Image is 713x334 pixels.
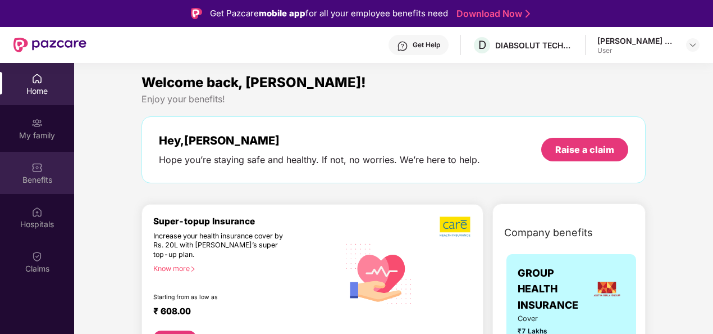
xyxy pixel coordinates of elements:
strong: mobile app [259,8,305,19]
div: Increase your health insurance cover by Rs. 20L with [PERSON_NAME]’s super top-up plan. [153,232,291,260]
div: Hope you’re staying safe and healthy. If not, no worries. We’re here to help. [159,154,480,166]
div: [PERSON_NAME] Gunasekanran [597,35,676,46]
img: svg+xml;base64,PHN2ZyBpZD0iSG9tZSIgeG1sbnM9Imh0dHA6Ly93d3cudzMub3JnLzIwMDAvc3ZnIiB3aWR0aD0iMjAiIG... [31,73,43,84]
div: Starting from as low as [153,294,291,301]
div: Super-topup Insurance [153,216,339,227]
img: svg+xml;base64,PHN2ZyBpZD0iSGVscC0zMngzMiIgeG1sbnM9Imh0dHA6Ly93d3cudzMub3JnLzIwMDAvc3ZnIiB3aWR0aD... [397,40,408,52]
span: Company benefits [504,225,593,241]
img: svg+xml;base64,PHN2ZyBpZD0iQ2xhaW0iIHhtbG5zPSJodHRwOi8vd3d3LnczLm9yZy8yMDAwL3N2ZyIgd2lkdGg9IjIwIi... [31,251,43,262]
img: Logo [191,8,202,19]
span: Welcome back, [PERSON_NAME]! [141,74,366,91]
img: svg+xml;base64,PHN2ZyB4bWxucz0iaHR0cDovL3d3dy53My5vcmcvMjAwMC9zdmciIHhtbG5zOnhsaW5rPSJodHRwOi8vd3... [339,233,419,314]
img: Stroke [525,8,530,20]
div: Get Pazcare for all your employee benefits need [210,7,448,20]
div: Hey, [PERSON_NAME] [159,134,480,147]
div: Raise a claim [555,143,614,156]
div: Enjoy your benefits! [141,93,646,105]
div: Know more [153,264,332,272]
span: GROUP HEALTH INSURANCE [518,265,588,313]
a: Download Now [456,8,527,20]
div: Get Help [413,40,440,49]
img: svg+xml;base64,PHN2ZyBpZD0iQmVuZWZpdHMiIHhtbG5zPSJodHRwOi8vd3d3LnczLm9yZy8yMDAwL3N2ZyIgd2lkdGg9Ij... [31,162,43,173]
div: DIABSOLUT TECHNOLOGY PRIVATE LIMITED [495,40,574,51]
span: D [478,38,486,52]
span: Cover [518,313,557,324]
div: ₹ 608.00 [153,306,328,319]
img: b5dec4f62d2307b9de63beb79f102df3.png [440,216,472,237]
img: insurerLogo [592,274,622,304]
img: New Pazcare Logo [13,38,86,52]
img: svg+xml;base64,PHN2ZyBpZD0iRHJvcGRvd24tMzJ4MzIiIHhtbG5zPSJodHRwOi8vd3d3LnczLm9yZy8yMDAwL3N2ZyIgd2... [688,40,697,49]
span: right [190,266,196,272]
div: User [597,46,676,55]
img: svg+xml;base64,PHN2ZyB3aWR0aD0iMjAiIGhlaWdodD0iMjAiIHZpZXdCb3g9IjAgMCAyMCAyMCIgZmlsbD0ibm9uZSIgeG... [31,118,43,129]
img: svg+xml;base64,PHN2ZyBpZD0iSG9zcGl0YWxzIiB4bWxucz0iaHR0cDovL3d3dy53My5vcmcvMjAwMC9zdmciIHdpZHRoPS... [31,206,43,218]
